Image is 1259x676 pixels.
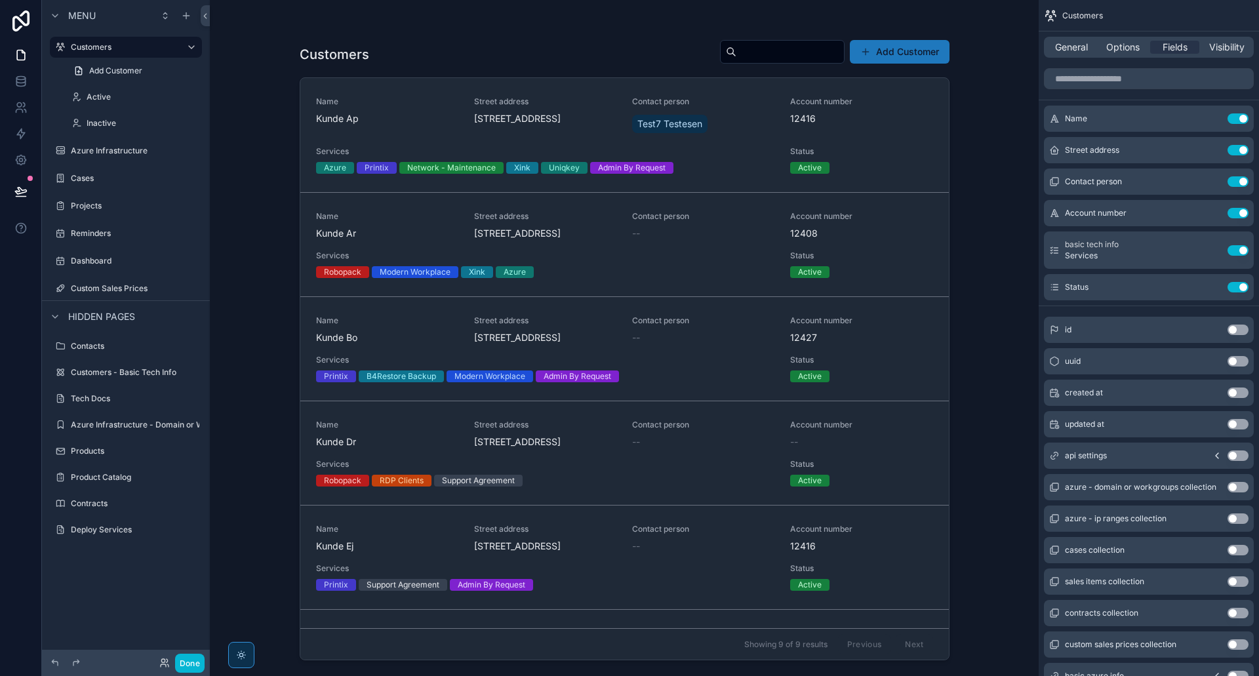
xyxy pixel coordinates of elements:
[71,367,199,378] label: Customers - Basic Tech Info
[71,525,199,535] label: Deploy Services
[71,498,199,509] label: Contracts
[1065,145,1119,155] span: Street address
[1065,250,1119,261] span: Services
[71,341,199,351] label: Contacts
[50,467,202,488] a: Product Catalog
[50,388,202,409] a: Tech Docs
[50,168,202,189] a: Cases
[50,223,202,244] a: Reminders
[1065,239,1119,250] span: basic tech info
[1055,41,1088,54] span: General
[1065,482,1216,492] span: azure - domain or workgroups collection
[71,228,199,239] label: Reminders
[50,362,202,383] a: Customers - Basic Tech Info
[1065,356,1081,367] span: uuid
[71,283,199,294] label: Custom Sales Prices
[71,173,199,184] label: Cases
[66,60,202,81] a: Add Customer
[1065,113,1087,124] span: Name
[50,519,202,540] a: Deploy Services
[1209,41,1245,54] span: Visibility
[68,310,135,323] span: Hidden pages
[50,278,202,299] a: Custom Sales Prices
[71,146,199,156] label: Azure Infrastructure
[71,446,199,456] label: Products
[1065,513,1167,524] span: azure - ip ranges collection
[87,92,199,102] label: Active
[68,9,96,22] span: Menu
[1065,450,1107,461] span: api settings
[175,654,205,673] button: Done
[50,250,202,271] a: Dashboard
[71,420,237,430] label: Azure Infrastructure - Domain or Workgroup
[50,195,202,216] a: Projects
[744,639,828,650] span: Showing 9 of 9 results
[50,441,202,462] a: Products
[50,37,202,58] a: Customers
[1065,576,1144,587] span: sales items collection
[1065,325,1071,335] span: id
[71,256,199,266] label: Dashboard
[1065,208,1127,218] span: Account number
[1065,176,1122,187] span: Contact person
[1065,608,1138,618] span: contracts collection
[71,472,199,483] label: Product Catalog
[1065,282,1089,292] span: Status
[50,336,202,357] a: Contacts
[1065,388,1103,398] span: created at
[66,87,202,108] a: Active
[71,42,176,52] label: Customers
[50,493,202,514] a: Contracts
[1065,639,1176,650] span: custom sales prices collection
[71,393,199,404] label: Tech Docs
[50,414,202,435] a: Azure Infrastructure - Domain or Workgroup
[89,66,142,76] span: Add Customer
[1062,10,1103,21] span: Customers
[1065,419,1104,429] span: updated at
[1106,41,1140,54] span: Options
[66,113,202,134] a: Inactive
[1065,545,1125,555] span: cases collection
[87,118,199,129] label: Inactive
[50,140,202,161] a: Azure Infrastructure
[1163,41,1188,54] span: Fields
[71,201,199,211] label: Projects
